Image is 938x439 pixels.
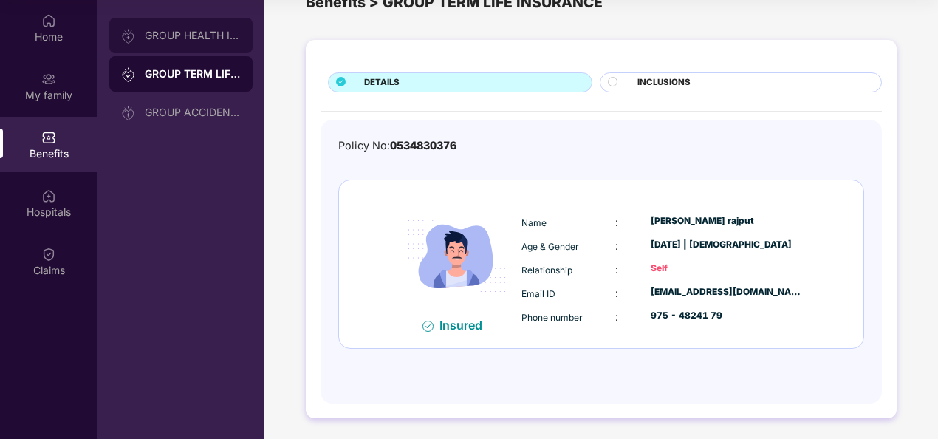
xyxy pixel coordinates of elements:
[615,287,618,299] span: :
[521,241,579,252] span: Age & Gender
[364,76,400,89] span: DETAILS
[615,263,618,276] span: :
[651,214,803,228] div: [PERSON_NAME] rajput
[521,288,555,299] span: Email ID
[41,72,56,86] img: svg+xml;base64,PHN2ZyB3aWR0aD0iMjAiIGhlaWdodD0iMjAiIHZpZXdCb3g9IjAgMCAyMCAyMCIgZmlsbD0ibm9uZSIgeG...
[651,238,803,252] div: [DATE] | [DEMOGRAPHIC_DATA]
[145,67,241,81] div: GROUP TERM LIFE INSURANCE
[521,217,547,228] span: Name
[615,310,618,323] span: :
[439,318,491,333] div: Insured
[422,321,434,332] img: svg+xml;base64,PHN2ZyB4bWxucz0iaHR0cDovL3d3dy53My5vcmcvMjAwMC9zdmciIHdpZHRoPSIxNiIgaGVpZ2h0PSIxNi...
[338,137,456,154] div: Policy No:
[615,216,618,228] span: :
[41,13,56,28] img: svg+xml;base64,PHN2ZyBpZD0iSG9tZSIgeG1sbnM9Imh0dHA6Ly93d3cudzMub3JnLzIwMDAvc3ZnIiB3aWR0aD0iMjAiIG...
[41,130,56,145] img: svg+xml;base64,PHN2ZyBpZD0iQmVuZWZpdHMiIHhtbG5zPSJodHRwOi8vd3d3LnczLm9yZy8yMDAwL3N2ZyIgd2lkdGg9Ij...
[651,285,803,299] div: [EMAIL_ADDRESS][DOMAIN_NAME]
[637,76,691,89] span: INCLUSIONS
[121,67,136,82] img: svg+xml;base64,PHN2ZyB3aWR0aD0iMjAiIGhlaWdodD0iMjAiIHZpZXdCb3g9IjAgMCAyMCAyMCIgZmlsbD0ibm9uZSIgeG...
[41,247,56,262] img: svg+xml;base64,PHN2ZyBpZD0iQ2xhaW0iIHhtbG5zPSJodHRwOi8vd3d3LnczLm9yZy8yMDAwL3N2ZyIgd2lkdGg9IjIwIi...
[390,139,456,152] span: 0534830376
[145,30,241,41] div: GROUP HEALTH INSURANCE
[615,239,618,252] span: :
[651,262,803,276] div: Self
[145,106,241,118] div: GROUP ACCIDENTAL INSURANCE
[651,309,803,323] div: 975 - 48241 79
[41,188,56,203] img: svg+xml;base64,PHN2ZyBpZD0iSG9zcGl0YWxzIiB4bWxucz0iaHR0cDovL3d3dy53My5vcmcvMjAwMC9zdmciIHdpZHRoPS...
[396,195,518,317] img: icon
[121,106,136,120] img: svg+xml;base64,PHN2ZyB3aWR0aD0iMjAiIGhlaWdodD0iMjAiIHZpZXdCb3g9IjAgMCAyMCAyMCIgZmlsbD0ibm9uZSIgeG...
[521,312,583,323] span: Phone number
[121,29,136,44] img: svg+xml;base64,PHN2ZyB3aWR0aD0iMjAiIGhlaWdodD0iMjAiIHZpZXdCb3g9IjAgMCAyMCAyMCIgZmlsbD0ibm9uZSIgeG...
[521,265,572,276] span: Relationship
